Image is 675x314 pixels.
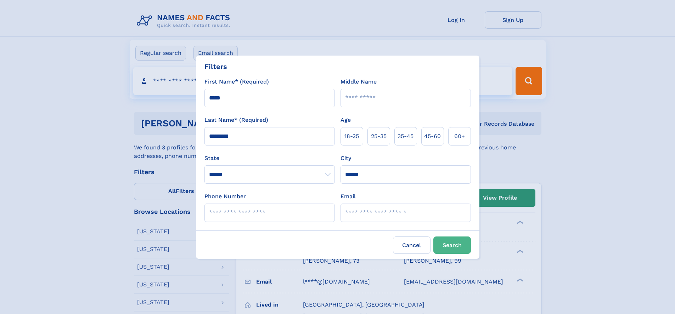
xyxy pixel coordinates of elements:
[341,116,351,124] label: Age
[371,132,387,141] span: 25‑35
[398,132,414,141] span: 35‑45
[204,61,227,72] div: Filters
[204,116,268,124] label: Last Name* (Required)
[204,78,269,86] label: First Name* (Required)
[424,132,441,141] span: 45‑60
[393,236,431,254] label: Cancel
[341,192,356,201] label: Email
[433,236,471,254] button: Search
[454,132,465,141] span: 60+
[204,154,335,162] label: State
[204,192,246,201] label: Phone Number
[341,78,377,86] label: Middle Name
[341,154,351,162] label: City
[344,132,359,141] span: 18‑25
